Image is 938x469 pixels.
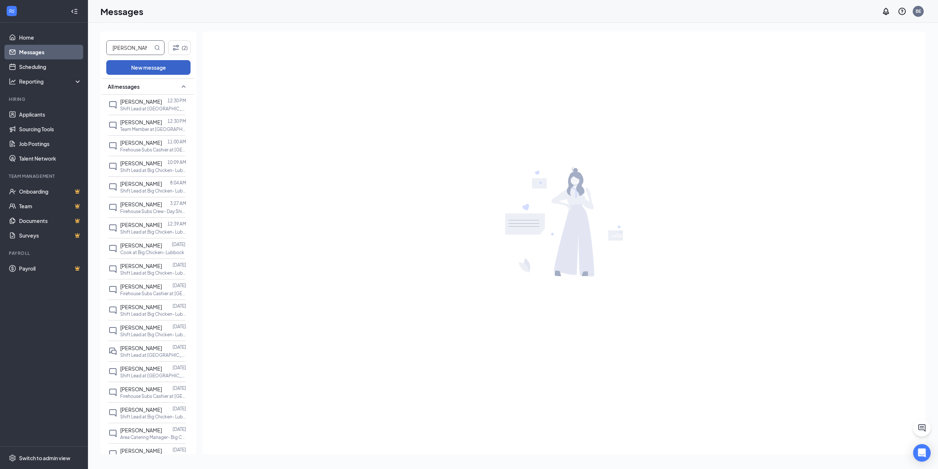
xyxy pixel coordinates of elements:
p: Shift Lead at Big Chicken- Lubbock [120,229,186,235]
p: [DATE] [172,241,185,248]
svg: QuestionInfo [898,7,906,16]
p: Shift Lead at [GEOGRAPHIC_DATA] [120,352,186,358]
a: DocumentsCrown [19,213,82,228]
svg: ChatInactive [108,162,117,171]
svg: ChatInactive [108,450,117,458]
svg: Analysis [9,78,16,85]
p: [DATE] [173,344,186,350]
p: Shift Lead at [GEOGRAPHIC_DATA] [120,106,186,112]
svg: ChatInactive [108,265,117,274]
svg: ChatInactive [108,100,117,109]
p: 12:30 PM [167,98,186,104]
p: Firehouse Subs Cashier at [GEOGRAPHIC_DATA] [120,393,186,399]
p: [DATE] [173,282,186,289]
a: Home [19,30,82,45]
p: 10:09 AM [167,159,186,165]
div: Switch to admin view [19,454,70,462]
p: Team Member at [GEOGRAPHIC_DATA] [120,126,186,132]
a: Talent Network [19,151,82,166]
p: [DATE] [173,406,186,412]
p: Firehouse Subs Cashier at [GEOGRAPHIC_DATA] [120,147,186,153]
p: [DATE] [173,447,186,453]
svg: ChatInactive [108,121,117,130]
span: [PERSON_NAME] [120,406,162,413]
svg: SmallChevronUp [179,82,188,91]
a: Messages [19,45,82,59]
svg: ChatInactive [108,408,117,417]
div: Open Intercom Messenger [913,444,931,462]
span: [PERSON_NAME] [120,427,162,433]
div: Team Management [9,173,80,179]
svg: ChatInactive [108,142,117,150]
h1: Messages [100,5,143,18]
p: Shift Lead at Big Chicken- Lubbock [120,167,186,173]
span: [PERSON_NAME] [120,283,162,290]
svg: ChatInactive [108,306,117,315]
span: [PERSON_NAME] [120,139,162,146]
p: 8:04 AM [170,180,186,186]
svg: ChatInactive [108,183,117,191]
svg: ChatInactive [108,367,117,376]
a: Applicants [19,107,82,122]
p: [DATE] [173,364,186,371]
p: 12:39 AM [167,221,186,227]
p: Area Catering Manager- Big Chicken at Big Chicken- Lubbock [120,434,186,440]
span: [PERSON_NAME] [120,242,162,249]
a: Sourcing Tools [19,122,82,136]
span: [PERSON_NAME] [120,160,162,166]
svg: WorkstreamLogo [8,7,15,15]
p: Firehouse Subs Cashier at [GEOGRAPHIC_DATA] [120,290,186,297]
a: Job Postings [19,136,82,151]
button: New message [106,60,191,75]
p: [DATE] [173,262,186,268]
div: Reporting [19,78,82,85]
p: Shift Lead at Big Chicken- Lubbock [120,331,186,338]
span: [PERSON_NAME] [120,447,162,454]
span: [PERSON_NAME] [120,263,162,269]
input: Search [107,41,153,55]
svg: Collapse [71,8,78,15]
a: TeamCrown [19,199,82,213]
p: 12:30 PM [167,118,186,124]
p: [DATE] [173,426,186,432]
p: 3:27 AM [170,200,186,206]
svg: MagnifyingGlass [154,45,160,51]
p: Shift Lead at Big Chicken- Lubbock [120,311,186,317]
a: OnboardingCrown [19,184,82,199]
p: Shift Lead at Big Chicken- Lubbock [120,270,186,276]
svg: ChatInactive [108,203,117,212]
p: [DATE] [173,323,186,330]
svg: ChatActive [917,424,926,432]
p: [DATE] [173,385,186,391]
span: All messages [108,83,140,90]
p: Shift Lead at Big Chicken- Lubbock [120,414,186,420]
button: Filter (2) [168,40,191,55]
a: Scheduling [19,59,82,74]
svg: ChatInactive [108,244,117,253]
p: Shift Lead at Big Chicken- Lubbock [120,188,186,194]
div: Hiring [9,96,80,102]
svg: ChatInactive [108,285,117,294]
span: [PERSON_NAME] [120,365,162,372]
p: 11:00 AM [167,139,186,145]
svg: DoubleChat [108,347,117,356]
a: PayrollCrown [19,261,82,276]
span: [PERSON_NAME] [120,304,162,310]
div: Payroll [9,250,80,256]
span: [PERSON_NAME] [120,201,162,208]
a: SurveysCrown [19,228,82,243]
p: Firehouse Subs Crew- Day Shifts Available at [GEOGRAPHIC_DATA] [120,208,186,215]
span: [PERSON_NAME] [120,221,162,228]
p: [DATE] [173,303,186,309]
span: [PERSON_NAME] [120,119,162,125]
svg: ChatInactive [108,326,117,335]
button: ChatActive [913,419,931,437]
svg: Filter [171,43,180,52]
span: [PERSON_NAME] [120,324,162,331]
svg: ChatInactive [108,388,117,397]
svg: ChatInactive [108,224,117,232]
span: [PERSON_NAME] [120,98,162,105]
span: [PERSON_NAME] [120,180,162,187]
svg: Notifications [882,7,890,16]
div: BE [916,8,921,14]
